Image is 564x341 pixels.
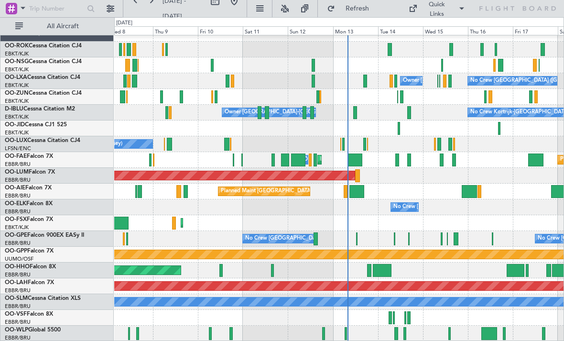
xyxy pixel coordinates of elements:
[337,5,377,12] span: Refresh
[11,19,104,34] button: All Aircraft
[5,66,29,73] a: EBKT/KJK
[5,280,28,286] span: OO-LAH
[5,232,84,238] a: OO-GPEFalcon 900EX EASy II
[393,200,553,214] div: No Crew [GEOGRAPHIC_DATA] ([GEOGRAPHIC_DATA] National)
[5,192,31,199] a: EBBR/BRU
[423,26,468,35] div: Wed 15
[5,138,80,143] a: OO-LUXCessna Citation CJ4
[5,106,75,112] a: D-IBLUCessna Citation M2
[5,154,27,159] span: OO-FAE
[5,248,54,254] a: OO-GPPFalcon 7X
[245,231,405,246] div: No Crew [GEOGRAPHIC_DATA] ([GEOGRAPHIC_DATA] National)
[5,138,27,143] span: OO-LUX
[5,154,53,159] a: OO-FAEFalcon 7X
[320,153,404,167] div: Planned Maint Melsbroek Air Base
[5,106,23,112] span: D-IBLU
[5,90,82,96] a: OO-ZUNCessna Citation CJ4
[5,201,53,207] a: OO-ELKFalcon 8X
[5,82,29,89] a: EBKT/KJK
[378,26,423,35] div: Tue 14
[5,75,80,80] a: OO-LXACessna Citation CJ4
[5,90,29,96] span: OO-ZUN
[5,145,31,152] a: LFSN/ENC
[5,75,27,80] span: OO-LXA
[5,280,54,286] a: OO-LAHFalcon 7X
[5,264,30,270] span: OO-HHO
[5,327,28,333] span: OO-WLP
[5,59,29,65] span: OO-NSG
[5,311,27,317] span: OO-VSF
[5,185,52,191] a: OO-AIEFalcon 7X
[5,169,29,175] span: OO-LUM
[29,1,84,16] input: Trip Number
[5,43,29,49] span: OO-ROK
[5,169,55,175] a: OO-LUMFalcon 7X
[5,217,53,222] a: OO-FSXFalcon 7X
[288,26,333,35] div: Sun 12
[5,264,56,270] a: OO-HHOFalcon 8X
[5,176,31,184] a: EBBR/BRU
[513,26,558,35] div: Fri 17
[5,287,31,294] a: EBBR/BRU
[5,129,29,136] a: EBKT/KJK
[5,311,53,317] a: OO-VSFFalcon 8X
[5,240,31,247] a: EBBR/BRU
[5,122,25,128] span: OO-JID
[25,23,101,30] span: All Aircraft
[5,50,29,57] a: EBKT/KJK
[198,26,243,35] div: Fri 10
[108,26,153,35] div: Wed 8
[153,26,198,35] div: Thu 9
[5,185,25,191] span: OO-AIE
[5,43,82,49] a: OO-ROKCessna Citation CJ4
[243,26,288,35] div: Sat 11
[5,217,27,222] span: OO-FSX
[5,327,61,333] a: OO-WLPGlobal 5500
[225,105,354,120] div: Owner [GEOGRAPHIC_DATA]-[GEOGRAPHIC_DATA]
[5,255,33,263] a: UUMO/OSF
[468,26,513,35] div: Thu 16
[5,303,31,310] a: EBBR/BRU
[5,59,82,65] a: OO-NSGCessna Citation CJ4
[5,232,27,238] span: OO-GPE
[333,26,378,35] div: Mon 13
[323,1,380,16] button: Refresh
[116,19,132,27] div: [DATE]
[5,248,27,254] span: OO-GPP
[221,184,371,198] div: Planned Maint [GEOGRAPHIC_DATA] ([GEOGRAPHIC_DATA])
[5,113,29,121] a: EBKT/KJK
[5,161,31,168] a: EBBR/BRU
[5,296,28,301] span: OO-SLM
[5,98,29,105] a: EBKT/KJK
[404,1,470,16] button: Quick Links
[5,296,81,301] a: OO-SLMCessna Citation XLS
[5,122,67,128] a: OO-JIDCessna CJ1 525
[5,201,26,207] span: OO-ELK
[403,74,532,88] div: Owner [GEOGRAPHIC_DATA]-[GEOGRAPHIC_DATA]
[5,319,31,326] a: EBBR/BRU
[5,208,31,215] a: EBBR/BRU
[5,271,31,278] a: EBBR/BRU
[5,224,29,231] a: EBKT/KJK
